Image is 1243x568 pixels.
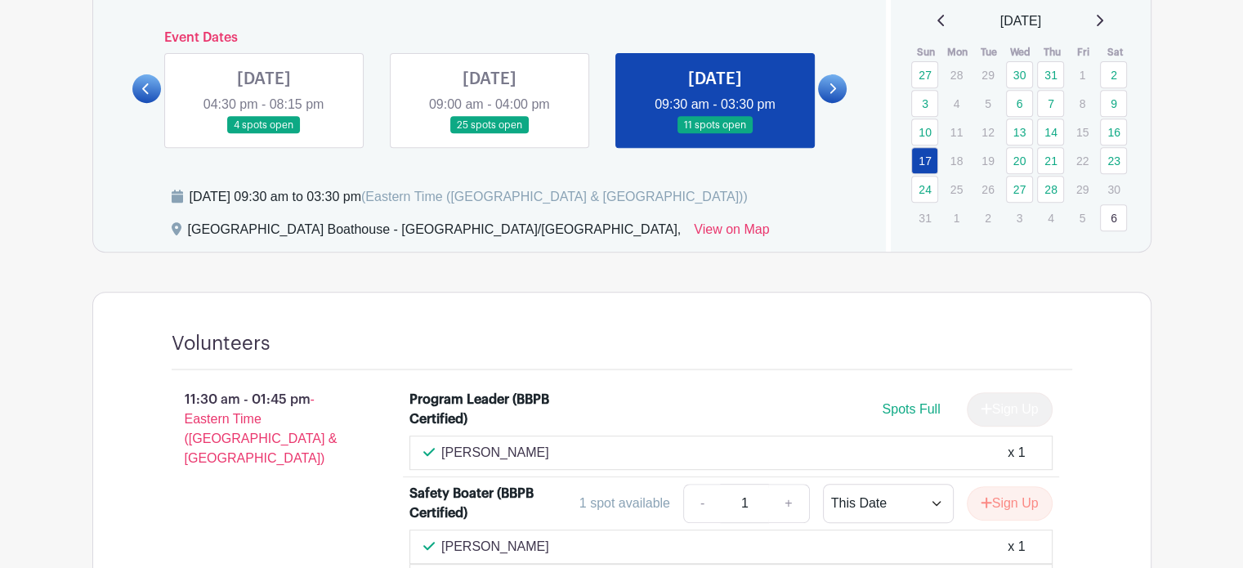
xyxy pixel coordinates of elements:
div: x 1 [1008,537,1025,557]
p: 29 [1069,177,1096,202]
a: - [683,484,721,523]
h6: Event Dates [161,30,819,46]
div: [GEOGRAPHIC_DATA] Boathouse - [GEOGRAPHIC_DATA]/[GEOGRAPHIC_DATA], [188,220,682,246]
a: 20 [1006,147,1033,174]
a: 31 [1037,61,1064,88]
span: (Eastern Time ([GEOGRAPHIC_DATA] & [GEOGRAPHIC_DATA])) [361,190,748,203]
p: 1 [943,205,970,230]
div: Program Leader (BBPB Certified) [409,390,551,429]
a: View on Map [694,220,769,246]
a: + [768,484,809,523]
span: Spots Full [882,402,940,416]
div: 1 spot available [579,494,670,513]
div: x 1 [1008,443,1025,463]
p: 15 [1069,119,1096,145]
a: 27 [911,61,938,88]
p: 2 [974,205,1001,230]
p: 31 [911,205,938,230]
p: 5 [1069,205,1096,230]
span: [DATE] [1000,11,1041,31]
th: Fri [1068,44,1100,60]
p: 26 [974,177,1001,202]
span: - Eastern Time ([GEOGRAPHIC_DATA] & [GEOGRAPHIC_DATA]) [185,392,338,465]
p: 28 [943,62,970,87]
th: Tue [973,44,1005,60]
th: Sun [910,44,942,60]
a: 16 [1100,119,1127,145]
h4: Volunteers [172,332,271,356]
p: 19 [974,148,1001,173]
a: 10 [911,119,938,145]
a: 6 [1006,90,1033,117]
div: [DATE] 09:30 am to 03:30 pm [190,187,748,207]
p: 3 [1006,205,1033,230]
a: 28 [1037,176,1064,203]
a: 14 [1037,119,1064,145]
a: 24 [911,176,938,203]
p: 1 [1069,62,1096,87]
th: Wed [1005,44,1037,60]
p: 8 [1069,91,1096,116]
a: 2 [1100,61,1127,88]
a: 21 [1037,147,1064,174]
a: 13 [1006,119,1033,145]
div: Safety Boater (BBPB Certified) [409,484,551,523]
p: 18 [943,148,970,173]
p: 22 [1069,148,1096,173]
p: [PERSON_NAME] [441,537,549,557]
p: [PERSON_NAME] [441,443,549,463]
p: 12 [974,119,1001,145]
button: Sign Up [967,486,1053,521]
th: Mon [942,44,974,60]
p: 29 [974,62,1001,87]
th: Thu [1036,44,1068,60]
th: Sat [1099,44,1131,60]
a: 3 [911,90,938,117]
p: 11 [943,119,970,145]
p: 4 [943,91,970,116]
p: 5 [974,91,1001,116]
a: 7 [1037,90,1064,117]
a: 9 [1100,90,1127,117]
p: 4 [1037,205,1064,230]
a: 23 [1100,147,1127,174]
a: 6 [1100,204,1127,231]
p: 30 [1100,177,1127,202]
a: 17 [911,147,938,174]
a: 30 [1006,61,1033,88]
p: 11:30 am - 01:45 pm [145,383,384,475]
p: 25 [943,177,970,202]
a: 27 [1006,176,1033,203]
